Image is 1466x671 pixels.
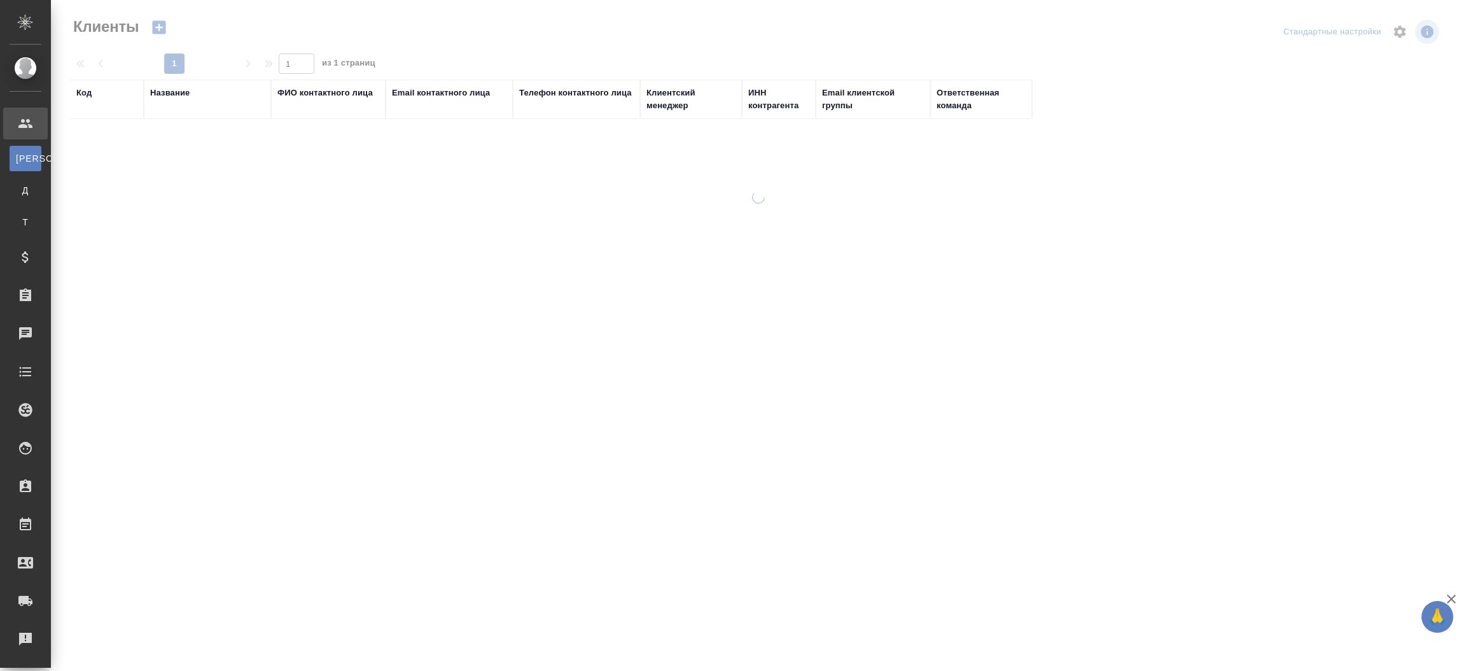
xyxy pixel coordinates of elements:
div: ИНН контрагента [748,87,809,112]
span: Т [16,216,35,229]
div: Email контактного лица [392,87,490,99]
span: Д [16,184,35,197]
div: Email клиентской группы [822,87,924,112]
div: Клиентский менеджер [646,87,736,112]
div: Название [150,87,190,99]
span: 🙏 [1427,604,1448,630]
button: 🙏 [1421,601,1453,633]
div: Телефон контактного лица [519,87,632,99]
span: [PERSON_NAME] [16,152,35,165]
a: [PERSON_NAME] [10,146,41,171]
div: Код [76,87,92,99]
a: Д [10,178,41,203]
div: Ответственная команда [937,87,1026,112]
a: Т [10,209,41,235]
div: ФИО контактного лица [277,87,373,99]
